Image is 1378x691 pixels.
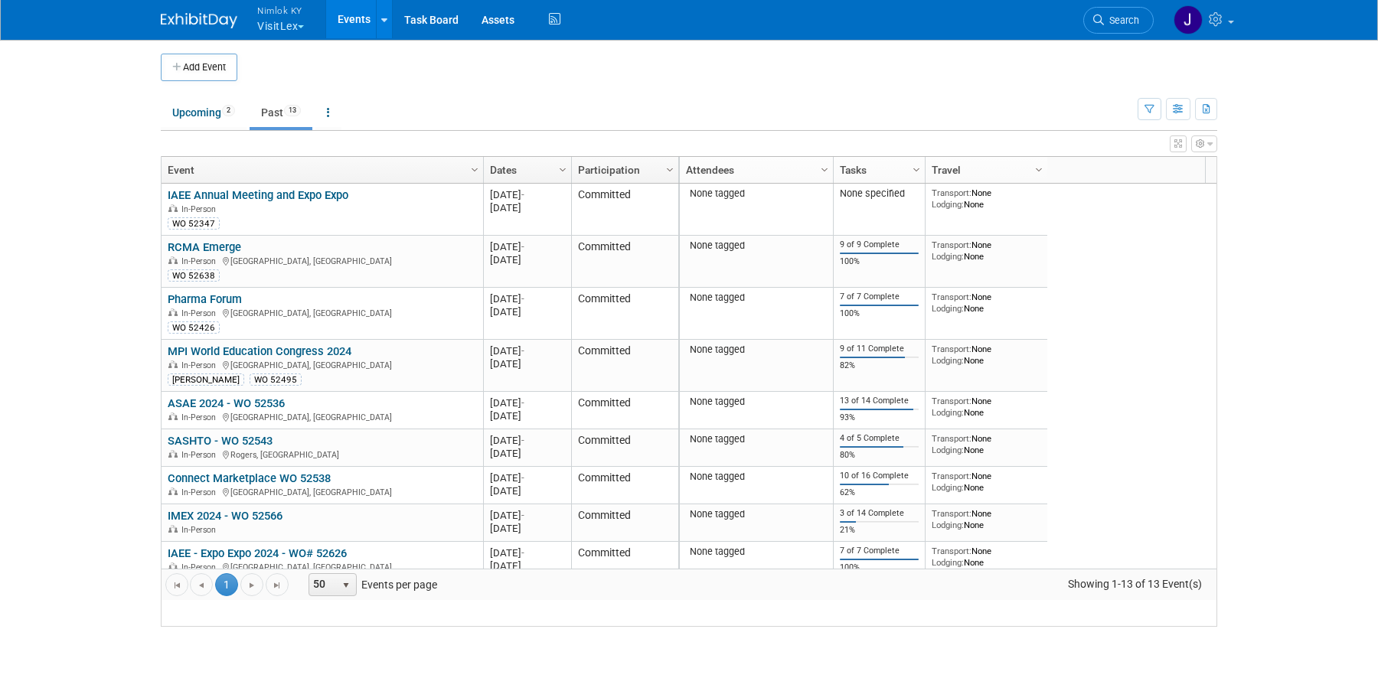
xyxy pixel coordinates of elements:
span: - [521,510,524,521]
div: [GEOGRAPHIC_DATA], [GEOGRAPHIC_DATA] [168,358,476,371]
span: - [521,241,524,253]
div: [DATE] [490,292,564,305]
div: 100% [840,562,919,573]
div: WO 52638 [168,269,220,282]
span: Lodging: [932,482,964,493]
a: Connect Marketplace WO 52538 [168,471,331,485]
span: Nimlok KY [257,2,304,18]
a: Participation [578,157,668,183]
span: Search [1104,15,1139,26]
div: [DATE] [490,344,564,357]
div: [DATE] [490,471,564,484]
div: 9 of 11 Complete [840,344,919,354]
span: - [521,189,524,200]
div: [DATE] [490,357,564,370]
a: Go to the first page [165,573,188,596]
a: Event [168,157,473,183]
img: In-Person Event [168,412,178,420]
a: Pharma Forum [168,292,242,306]
span: Go to the next page [246,579,258,592]
span: In-Person [181,204,220,214]
span: 13 [284,105,301,116]
a: Travel [932,157,1037,183]
div: None tagged [686,471,828,483]
a: Go to the next page [240,573,263,596]
div: 62% [840,487,919,498]
div: 3 of 14 Complete [840,508,919,519]
img: In-Person Event [168,562,178,570]
span: Lodging: [932,303,964,314]
div: WO 52495 [250,373,302,386]
span: In-Person [181,360,220,370]
div: [DATE] [490,559,564,572]
div: 100% [840,256,919,267]
a: Column Settings [909,157,926,180]
td: Committed [571,184,678,236]
div: [DATE] [490,522,564,535]
span: Column Settings [910,164,922,176]
span: Go to the last page [271,579,283,592]
div: [GEOGRAPHIC_DATA], [GEOGRAPHIC_DATA] [168,254,476,267]
span: - [521,345,524,357]
span: Transport: [932,344,971,354]
span: select [340,579,352,592]
a: Tasks [840,157,915,183]
td: Committed [571,392,678,429]
img: In-Person Event [168,256,178,264]
img: In-Person Event [168,487,178,495]
span: - [521,472,524,484]
a: ASAE 2024 - WO 52536 [168,396,285,410]
div: 4 of 5 Complete [840,433,919,444]
a: Column Settings [1031,157,1048,180]
div: 10 of 16 Complete [840,471,919,481]
span: In-Person [181,450,220,460]
div: None tagged [686,433,828,445]
span: Lodging: [932,355,964,366]
span: Lodging: [932,445,964,455]
div: [DATE] [490,253,564,266]
div: [DATE] [490,484,564,497]
div: [GEOGRAPHIC_DATA], [GEOGRAPHIC_DATA] [168,560,476,573]
div: [DATE] [490,201,564,214]
div: None None [932,292,1042,314]
div: None None [932,344,1042,366]
td: Committed [571,288,678,340]
span: In-Person [181,562,220,572]
div: None tagged [686,240,828,252]
div: 9 of 9 Complete [840,240,919,250]
div: 82% [840,360,919,371]
div: None None [932,508,1042,530]
span: Column Settings [557,164,569,176]
td: Committed [571,236,678,288]
div: None None [932,546,1042,568]
span: 2 [222,105,235,116]
button: Add Event [161,54,237,81]
a: Go to the previous page [190,573,213,596]
span: Column Settings [1033,164,1045,176]
span: Go to the first page [171,579,183,592]
img: In-Person Event [168,360,178,368]
div: 93% [840,412,919,423]
div: None tagged [686,396,828,408]
span: Lodging: [932,557,964,568]
div: [DATE] [490,188,564,201]
span: Transport: [932,471,971,481]
a: Column Settings [662,157,679,180]
span: - [521,547,524,559]
div: Rogers, [GEOGRAPHIC_DATA] [168,448,476,461]
a: Go to the last page [266,573,289,596]
td: Committed [571,542,678,579]
span: Lodging: [932,407,964,418]
div: [GEOGRAPHIC_DATA], [GEOGRAPHIC_DATA] [168,306,476,319]
img: In-Person Event [168,450,178,458]
span: - [521,397,524,409]
img: ExhibitDay [161,13,237,28]
div: None None [932,187,1042,210]
span: In-Person [181,308,220,318]
div: None None [932,396,1042,418]
a: SASHTO - WO 52543 [168,434,273,448]
span: 50 [309,574,335,595]
div: WO 52347 [168,217,220,230]
div: [DATE] [490,305,564,318]
img: In-Person Event [168,204,178,212]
